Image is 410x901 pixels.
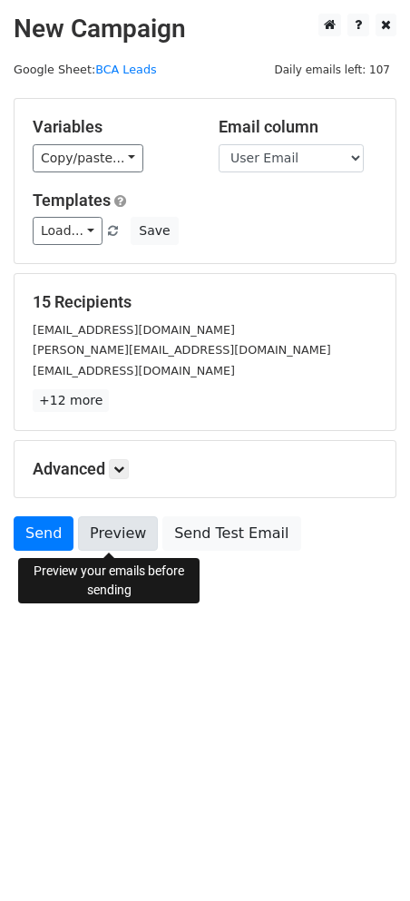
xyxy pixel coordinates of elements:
button: Save [131,217,178,245]
a: Daily emails left: 107 [268,63,396,76]
a: Templates [33,191,111,210]
a: Copy/paste... [33,144,143,172]
a: Send Test Email [162,516,300,551]
h5: Email column [219,117,377,137]
h5: 15 Recipients [33,292,377,312]
small: [PERSON_NAME][EMAIL_ADDRESS][DOMAIN_NAME] [33,343,331,357]
h5: Variables [33,117,191,137]
a: Preview [78,516,158,551]
a: Load... [33,217,102,245]
h2: New Campaign [14,14,396,44]
small: [EMAIL_ADDRESS][DOMAIN_NAME] [33,323,235,337]
div: Preview your emails before sending [18,558,200,603]
a: BCA Leads [95,63,156,76]
a: Send [14,516,73,551]
div: Widget de chat [319,814,410,901]
span: Daily emails left: 107 [268,60,396,80]
h5: Advanced [33,459,377,479]
small: Google Sheet: [14,63,157,76]
a: +12 more [33,389,109,412]
iframe: Chat Widget [319,814,410,901]
small: [EMAIL_ADDRESS][DOMAIN_NAME] [33,364,235,377]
